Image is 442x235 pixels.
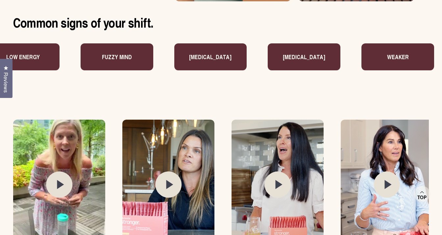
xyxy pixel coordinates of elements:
p: Weaker [376,53,397,61]
p: [MEDICAL_DATA] [272,53,314,61]
p: Fuzzy mind [91,53,121,61]
h2: Common signs of your shift. [13,14,429,30]
span: Reviews [2,72,10,93]
p: [MEDICAL_DATA] [178,53,220,61]
span: Top [417,195,427,200]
